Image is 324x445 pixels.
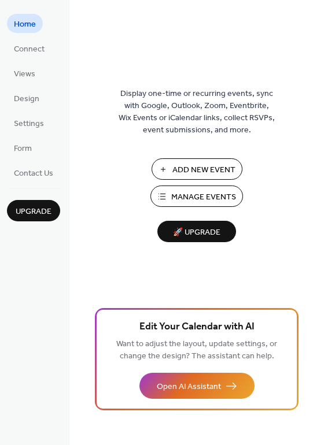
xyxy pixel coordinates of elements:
[157,381,221,393] span: Open AI Assistant
[7,64,42,83] a: Views
[150,186,243,207] button: Manage Events
[152,158,242,180] button: Add New Event
[172,164,235,176] span: Add New Event
[7,88,46,107] a: Design
[171,191,236,203] span: Manage Events
[119,88,275,136] span: Display one-time or recurring events, sync with Google, Outlook, Zoom, Eventbrite, Wix Events or ...
[7,39,51,58] a: Connect
[7,138,39,157] a: Form
[14,143,32,155] span: Form
[7,113,51,132] a: Settings
[14,43,45,55] span: Connect
[7,163,60,182] a: Contact Us
[139,319,255,335] span: Edit Your Calendar with AI
[14,18,36,31] span: Home
[164,225,229,240] span: 🚀 Upgrade
[7,14,43,33] a: Home
[7,200,60,221] button: Upgrade
[14,68,35,80] span: Views
[16,206,51,218] span: Upgrade
[139,373,255,399] button: Open AI Assistant
[116,336,277,364] span: Want to adjust the layout, update settings, or change the design? The assistant can help.
[157,221,236,242] button: 🚀 Upgrade
[14,93,39,105] span: Design
[14,118,44,130] span: Settings
[14,168,53,180] span: Contact Us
